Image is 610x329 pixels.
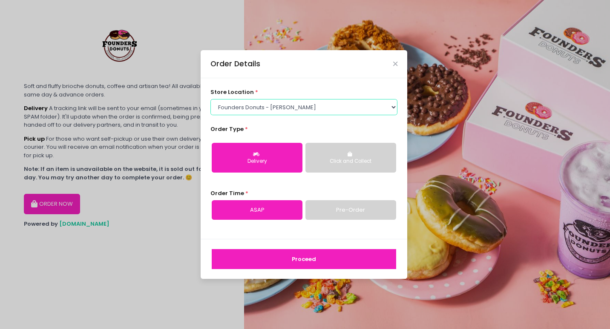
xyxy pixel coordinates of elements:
span: Order Type [210,125,244,133]
div: Order Details [210,58,260,69]
button: Proceed [212,249,396,269]
button: Click and Collect [305,143,396,173]
button: Delivery [212,143,302,173]
span: Order Time [210,189,244,197]
div: Delivery [218,158,296,165]
button: Close [393,62,397,66]
a: Pre-Order [305,200,396,220]
span: store location [210,88,254,96]
a: ASAP [212,200,302,220]
div: Click and Collect [311,158,390,165]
